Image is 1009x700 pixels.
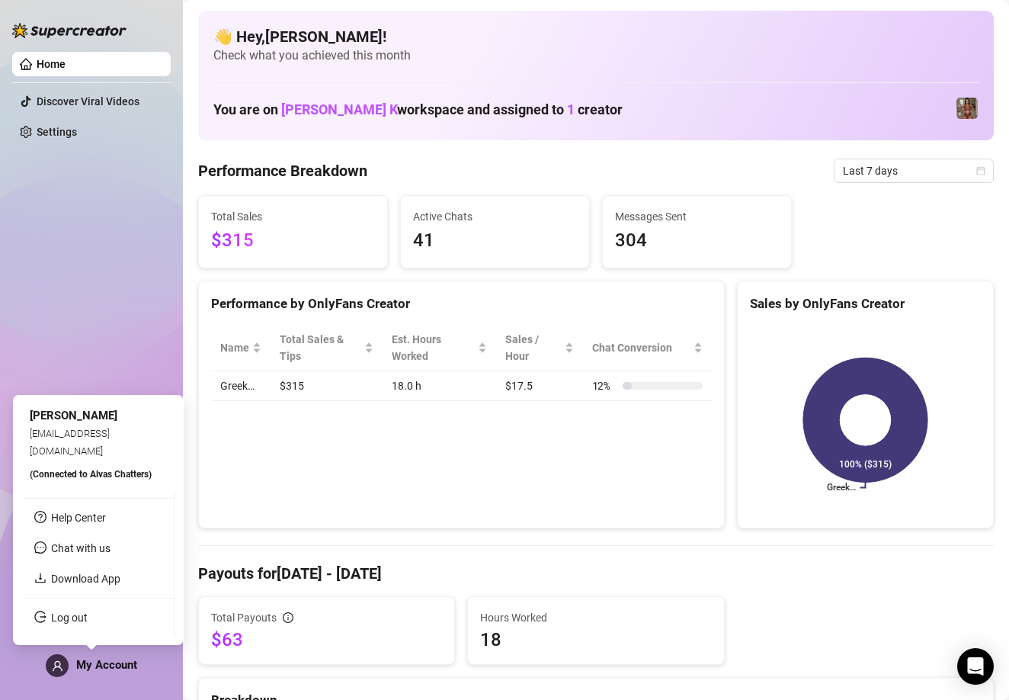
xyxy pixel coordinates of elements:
li: Log out [22,605,174,630]
div: Open Intercom Messenger [957,648,994,685]
h4: Payouts for [DATE] - [DATE] [198,563,994,584]
img: logo-BBDzfeDw.svg [12,23,127,38]
text: Greek… [826,483,855,493]
div: Performance by OnlyFans Creator [211,294,712,314]
div: Est. Hours Worked [392,331,475,364]
span: Check what you achieved this month [213,47,979,64]
span: Last 7 days [843,159,985,182]
span: (Connected to Alvas Chatters ) [30,469,152,480]
span: 18 [480,628,711,652]
h4: Performance Breakdown [198,160,367,181]
a: Log out [51,612,88,624]
span: [EMAIL_ADDRESS][DOMAIN_NAME] [30,428,110,456]
th: Name [211,325,271,371]
td: Greek… [211,371,271,401]
h1: You are on workspace and assigned to creator [213,101,623,118]
a: Discover Viral Videos [37,95,139,108]
span: 12 % [592,377,617,394]
span: message [34,541,46,554]
th: Sales / Hour [496,325,583,371]
span: Total Payouts [211,609,277,626]
a: Home [37,58,66,70]
td: $17.5 [496,371,583,401]
div: Sales by OnlyFans Creator [750,294,981,314]
a: Settings [37,126,77,138]
td: $315 [271,371,383,401]
span: Chat Conversion [592,339,690,356]
span: 304 [615,226,779,255]
span: $315 [211,226,375,255]
span: Messages Sent [615,208,779,225]
th: Total Sales & Tips [271,325,383,371]
span: Chat with us [51,542,111,554]
span: calendar [976,166,985,175]
span: Name [220,339,249,356]
span: Sales / Hour [505,331,562,364]
th: Chat Conversion [583,325,712,371]
span: info-circle [283,612,293,623]
td: 18.0 h [383,371,496,401]
span: My Account [76,658,137,672]
span: [PERSON_NAME] K [281,101,397,117]
a: Download App [51,573,120,585]
span: Total Sales [211,208,375,225]
span: 41 [413,226,577,255]
span: Active Chats [413,208,577,225]
span: Total Sales & Tips [280,331,361,364]
img: Greek [956,98,978,119]
a: Help Center [51,512,106,524]
span: [PERSON_NAME] [30,409,117,422]
h4: 👋 Hey, [PERSON_NAME] ! [213,26,979,47]
span: $63 [211,628,442,652]
span: Hours Worked [480,609,711,626]
span: 1 [567,101,575,117]
span: user [52,660,63,672]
